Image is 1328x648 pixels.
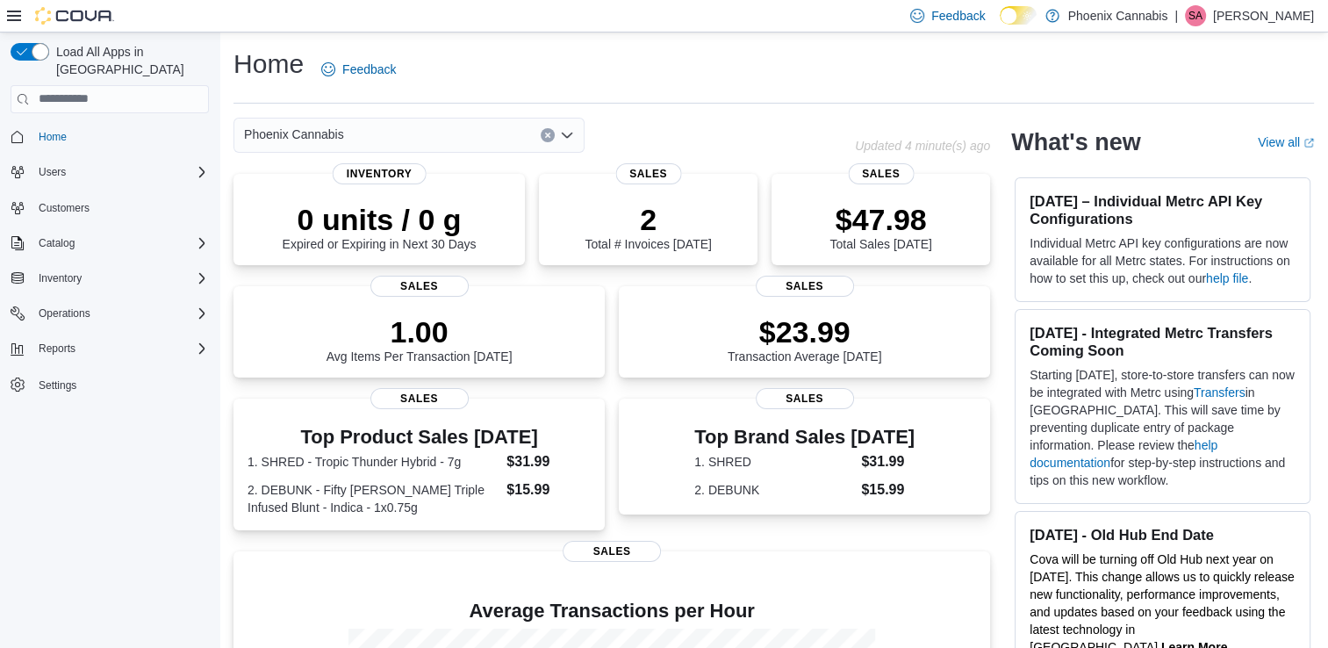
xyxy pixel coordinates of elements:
[694,453,854,471] dt: 1. SHRED
[861,451,915,472] dd: $31.99
[32,338,209,359] span: Reports
[1194,385,1245,400] a: Transfers
[694,481,854,499] dt: 2. DEBUNK
[756,388,854,409] span: Sales
[39,306,90,320] span: Operations
[855,139,990,153] p: Updated 4 minute(s) ago
[694,427,915,448] h3: Top Brand Sales [DATE]
[39,378,76,392] span: Settings
[283,202,477,237] p: 0 units / 0 g
[1213,5,1314,26] p: [PERSON_NAME]
[4,195,216,220] button: Customers
[342,61,396,78] span: Feedback
[4,371,216,397] button: Settings
[39,201,90,215] span: Customers
[4,231,216,256] button: Catalog
[327,314,513,364] div: Avg Items Per Transaction [DATE]
[1030,526,1296,544] h3: [DATE] - Old Hub End Date
[32,233,82,254] button: Catalog
[1030,324,1296,359] h3: [DATE] - Integrated Metrc Transfers Coming Soon
[32,303,209,324] span: Operations
[829,202,931,237] p: $47.98
[1258,135,1314,149] a: View allExternal link
[1000,6,1037,25] input: Dark Mode
[283,202,477,251] div: Expired or Expiring in Next 30 Days
[1030,366,1296,489] p: Starting [DATE], store-to-store transfers can now be integrated with Metrc using in [GEOGRAPHIC_D...
[39,271,82,285] span: Inventory
[32,126,209,148] span: Home
[32,126,74,148] a: Home
[11,117,209,443] nav: Complex example
[35,7,114,25] img: Cova
[370,276,469,297] span: Sales
[1011,128,1140,156] h2: What's new
[32,268,89,289] button: Inventory
[506,479,591,500] dd: $15.99
[560,128,574,142] button: Open list of options
[1303,138,1314,148] svg: External link
[32,162,73,183] button: Users
[370,388,469,409] span: Sales
[32,198,97,219] a: Customers
[541,128,555,142] button: Clear input
[1030,192,1296,227] h3: [DATE] – Individual Metrc API Key Configurations
[931,7,985,25] span: Feedback
[327,314,513,349] p: 1.00
[829,202,931,251] div: Total Sales [DATE]
[615,163,681,184] span: Sales
[248,481,499,516] dt: 2. DEBUNK - Fifty [PERSON_NAME] Triple Infused Blunt - Indica - 1x0.75g
[4,124,216,149] button: Home
[333,163,427,184] span: Inventory
[1206,271,1248,285] a: help file
[1030,234,1296,287] p: Individual Metrc API key configurations are now available for all Metrc states. For instructions ...
[314,52,403,87] a: Feedback
[585,202,711,251] div: Total # Invoices [DATE]
[585,202,711,237] p: 2
[32,162,209,183] span: Users
[32,375,83,396] a: Settings
[32,197,209,219] span: Customers
[32,268,209,289] span: Inventory
[563,541,661,562] span: Sales
[39,342,75,356] span: Reports
[49,43,209,78] span: Load All Apps in [GEOGRAPHIC_DATA]
[4,266,216,291] button: Inventory
[756,276,854,297] span: Sales
[32,233,209,254] span: Catalog
[32,303,97,324] button: Operations
[233,47,304,82] h1: Home
[848,163,914,184] span: Sales
[4,336,216,361] button: Reports
[39,165,66,179] span: Users
[32,373,209,395] span: Settings
[4,160,216,184] button: Users
[244,124,344,145] span: Phoenix Cannabis
[1185,5,1206,26] div: Sam Abdallah
[1188,5,1202,26] span: SA
[1068,5,1168,26] p: Phoenix Cannabis
[39,130,67,144] span: Home
[728,314,882,364] div: Transaction Average [DATE]
[248,601,976,622] h4: Average Transactions per Hour
[728,314,882,349] p: $23.99
[861,479,915,500] dd: $15.99
[506,451,591,472] dd: $31.99
[32,338,83,359] button: Reports
[1174,5,1178,26] p: |
[248,427,591,448] h3: Top Product Sales [DATE]
[4,301,216,326] button: Operations
[1030,438,1217,470] a: help documentation
[39,236,75,250] span: Catalog
[248,453,499,471] dt: 1. SHRED - Tropic Thunder Hybrid - 7g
